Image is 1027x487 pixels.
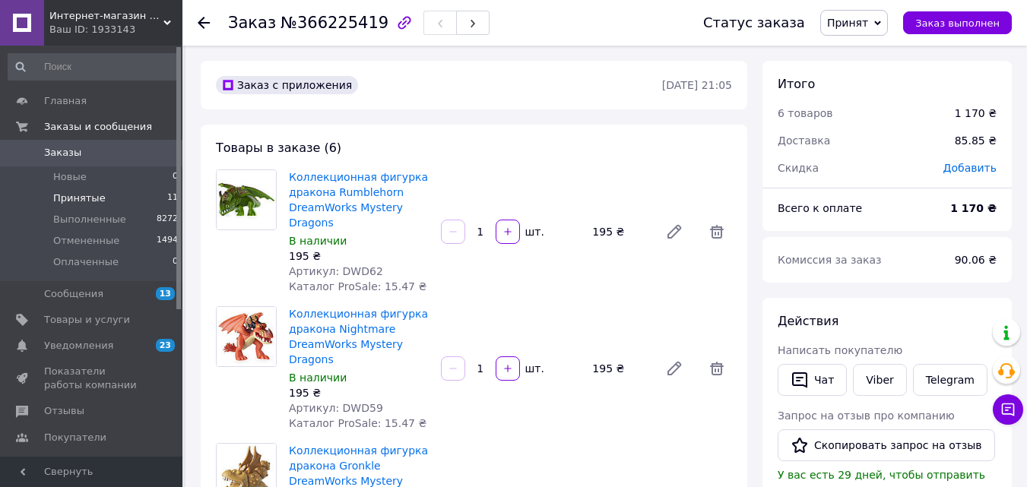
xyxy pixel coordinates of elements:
button: Чат [778,364,847,396]
span: №366225419 [281,14,388,32]
span: Главная [44,94,87,108]
a: Коллекционная фигурка дракона Nightmare DreamWorks Mystery Dragons [289,308,428,365]
div: 85.85 ₴ [946,124,1006,157]
div: шт. [521,361,546,376]
span: 23 [156,339,175,352]
span: Сообщения [44,287,103,301]
span: Уведомления [44,339,113,353]
span: Действия [778,314,838,328]
span: Артикул: DWD62 [289,265,383,277]
div: шт. [521,224,546,239]
span: Выполненные [53,213,126,226]
span: 1494 [157,234,178,248]
span: Заказы и сообщения [44,120,152,134]
a: Viber [853,364,906,396]
span: 11 [167,191,178,205]
span: 90.06 ₴ [955,254,997,266]
span: Новые [53,170,87,184]
b: 1 170 ₴ [950,202,997,214]
span: 0 [173,170,178,184]
span: 6 товаров [778,107,833,119]
a: Редактировать [659,353,689,384]
span: Отзывы [44,404,84,418]
span: Покупатели [44,431,106,444]
span: Написать покупателю [778,344,902,356]
input: Поиск [8,53,179,81]
span: Всего к оплате [778,202,862,214]
button: Заказ выполнен [903,11,1012,34]
a: Коллекционная фигурка дракона Rumblehorn DreamWorks Mystery Dragons [289,171,428,229]
span: Удалить [702,353,732,384]
a: Редактировать [659,217,689,247]
span: Оплаченные [53,255,119,269]
span: Товары в заказе (6) [216,141,341,155]
span: Показатели работы компании [44,365,141,392]
div: 195 ₴ [586,221,653,242]
img: Коллекционная фигурка дракона Nightmare DreamWorks Mystery Dragons [217,307,276,366]
span: Заказы [44,146,81,160]
span: 8272 [157,213,178,226]
span: Итого [778,77,815,91]
div: 195 ₴ [586,358,653,379]
span: Запрос на отзыв про компанию [778,410,955,422]
div: Вернуться назад [198,15,210,30]
span: Каталог ProSale: 15.47 ₴ [289,417,426,429]
div: 195 ₴ [289,385,429,400]
div: 195 ₴ [289,248,429,264]
span: Товары и услуги [44,313,130,327]
span: Комиссия за заказ [778,254,882,266]
span: Принятые [53,191,106,205]
span: В наличии [289,372,347,384]
span: Добавить [943,162,997,174]
button: Чат с покупателем [993,394,1023,425]
span: Доставка [778,134,830,147]
span: Артикул: DWD59 [289,402,383,414]
a: Telegram [913,364,987,396]
button: Скопировать запрос на отзыв [778,429,995,461]
span: Принят [827,17,868,29]
span: Скидка [778,162,819,174]
div: Заказ с приложения [216,76,358,94]
div: 1 170 ₴ [955,106,997,121]
span: 0 [173,255,178,269]
span: Заказ [228,14,276,32]
img: Коллекционная фигурка дракона Rumblehorn DreamWorks Mystery Dragons [217,170,276,229]
time: [DATE] 21:05 [662,79,732,91]
div: Статус заказа [703,15,805,30]
span: Удалить [702,217,732,247]
div: Ваш ID: 1933143 [49,23,182,36]
span: Интернет-магазин Kidi-land [49,9,163,23]
span: Отмененные [53,234,119,248]
span: 13 [156,287,175,300]
span: В наличии [289,235,347,247]
span: Заказ выполнен [915,17,1000,29]
span: Каталог ProSale: 15.47 ₴ [289,280,426,293]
